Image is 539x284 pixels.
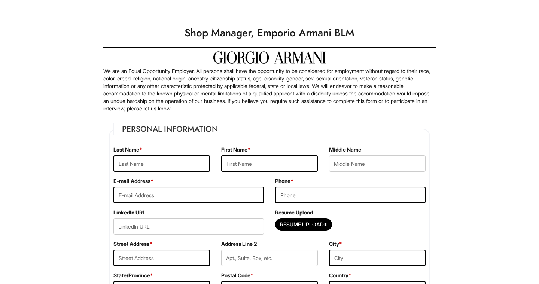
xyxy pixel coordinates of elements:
label: Address Line 2 [221,240,257,248]
label: E-mail Address [113,177,153,185]
input: First Name [221,155,318,172]
h1: Shop Manager, Emporio Armani BLM [100,22,439,43]
label: Postal Code [221,272,253,279]
label: City [329,240,342,248]
p: We are an Equal Opportunity Employer. All persons shall have the opportunity to be considered for... [103,67,436,112]
input: City [329,250,426,266]
img: Giorgio Armani [213,51,326,64]
label: Middle Name [329,146,361,153]
legend: Personal Information [113,123,226,135]
label: Street Address [113,240,152,248]
input: Apt., Suite, Box, etc. [221,250,318,266]
label: Phone [275,177,293,185]
input: Phone [275,187,426,203]
input: LinkedIn URL [113,218,264,235]
input: Last Name [113,155,210,172]
label: Country [329,272,351,279]
label: State/Province [113,272,153,279]
label: Resume Upload [275,209,313,216]
input: E-mail Address [113,187,264,203]
input: Middle Name [329,155,426,172]
input: Street Address [113,250,210,266]
label: First Name [221,146,250,153]
label: LinkedIn URL [113,209,146,216]
label: Last Name [113,146,142,153]
button: Resume Upload*Resume Upload* [275,218,332,231]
